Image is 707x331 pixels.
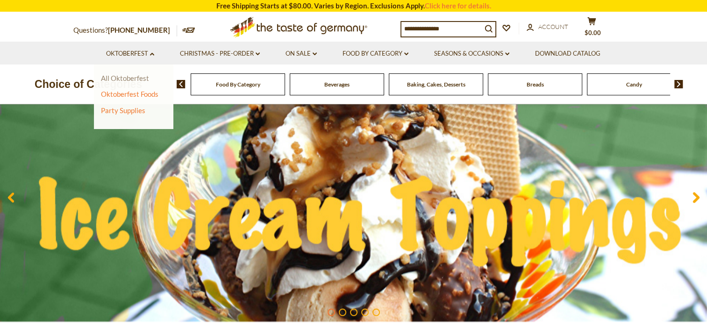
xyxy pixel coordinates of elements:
[527,81,544,88] a: Breads
[106,49,154,59] a: Oktoberfest
[626,81,642,88] a: Candy
[101,106,145,115] a: Party Supplies
[286,49,317,59] a: On Sale
[425,1,491,10] a: Click here for details.
[324,81,350,88] a: Beverages
[108,26,170,34] a: [PHONE_NUMBER]
[535,49,600,59] a: Download Catalog
[216,81,260,88] a: Food By Category
[538,23,568,30] span: Account
[101,74,149,82] a: All Oktoberfest
[407,81,465,88] a: Baking, Cakes, Desserts
[434,49,509,59] a: Seasons & Occasions
[180,49,260,59] a: Christmas - PRE-ORDER
[177,80,186,88] img: previous arrow
[578,17,606,40] button: $0.00
[343,49,408,59] a: Food By Category
[674,80,683,88] img: next arrow
[527,22,568,32] a: Account
[585,29,601,36] span: $0.00
[73,24,177,36] p: Questions?
[101,90,158,98] a: Oktoberfest Foods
